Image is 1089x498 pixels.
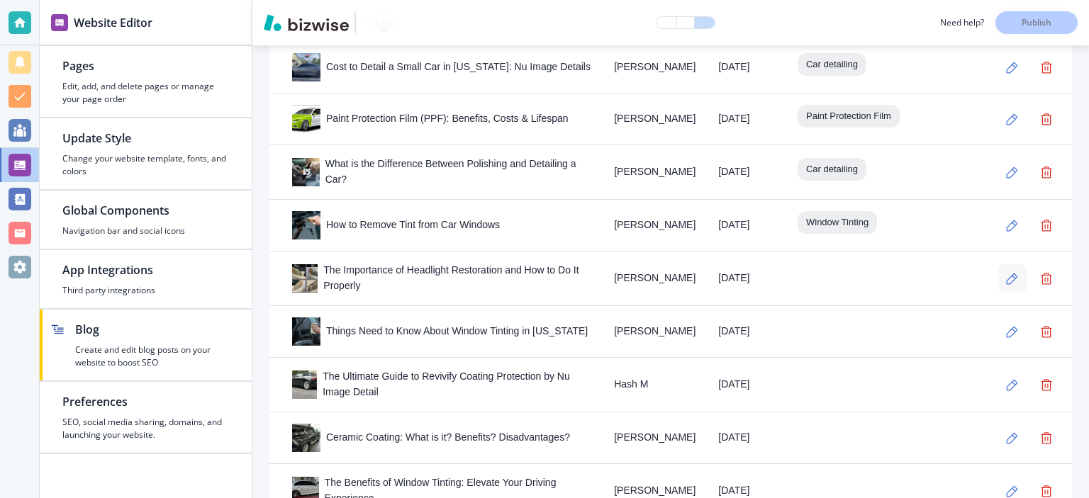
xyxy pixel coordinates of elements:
[264,14,349,31] img: Bizwise Logo
[707,251,786,306] td: [DATE]
[603,306,707,358] td: [PERSON_NAME]
[603,42,707,94] td: [PERSON_NAME]
[62,225,229,237] h4: Navigation bar and social icons
[707,200,786,251] td: [DATE]
[707,94,786,145] td: [DATE]
[40,118,252,189] button: Update StyleChange your website template, fonts, and colors
[603,412,707,464] td: [PERSON_NAME]
[798,215,877,230] span: Window Tinting
[603,200,707,251] td: [PERSON_NAME]
[40,191,252,249] button: Global ComponentsNavigation bar and social icons
[62,261,229,278] h2: App Integrations
[292,424,320,452] img: f03ae8fec9837705273e12b1a0bd0455.webp
[707,145,786,200] td: [DATE]
[707,412,786,464] td: [DATE]
[74,14,152,31] h2: Website Editor
[707,306,786,358] td: [DATE]
[292,158,320,186] img: f44b4894aa0ae9d1d0cf958e0c47fdd7.webp
[292,157,591,188] div: What is the Difference Between Polishing and Detailing a Car?
[62,80,229,106] h4: Edit, add, and delete pages or manage your page order
[75,344,229,369] h4: Create and edit blog posts on your website to boost SEO
[603,145,707,200] td: [PERSON_NAME]
[292,211,320,239] img: e3f6f746b73ebdb9e8b77fd0b19552aa.webp
[940,16,984,29] h3: Need help?
[292,317,591,346] div: Things Need to Know About Window Tinting in [US_STATE]
[603,251,707,306] td: [PERSON_NAME]
[292,105,591,133] div: Paint Protection Film (PPF): Benefits, Costs & Lifespan
[292,105,320,133] img: 5c2ec320bd1f738997534c015f42ab47.webp
[707,42,786,94] td: [DATE]
[51,14,68,31] img: editor icon
[292,53,591,81] div: Cost to Detail a Small Car in [US_STATE]: Nu Image Details
[292,211,591,239] div: How to Remove Tint from Car Windows
[40,382,252,453] button: PreferencesSEO, social media sharing, domains, and launching your website.
[40,250,252,308] button: App IntegrationsThird party integrations
[603,358,707,412] td: Hash M
[40,310,252,380] button: BlogCreate and edit blog posts on your website to boost SEO
[292,424,591,452] div: Ceramic Coating: What is it? Benefits? Disadvantages?
[292,263,591,294] div: The Importance of Headlight Restoration and How to Do It Properly
[798,162,866,176] span: Car detailing
[62,416,229,441] h4: SEO, social media sharing, domains, and launching your website.
[62,152,229,178] h4: Change your website template, fonts, and colors
[75,321,229,338] h2: Blog
[62,393,229,410] h2: Preferences
[62,202,229,219] h2: Global Components
[362,13,400,31] img: Your Logo
[292,317,320,346] img: 94f8dde8dea17e645d1508dc9ff8cfd6.webp
[798,109,900,123] span: Paint Protection Film
[707,358,786,412] td: [DATE]
[62,130,229,147] h2: Update Style
[40,46,252,117] button: PagesEdit, add, and delete pages or manage your page order
[292,53,320,81] img: 7746de8ee71fcb0a6f0b50c72e147025.webp
[603,94,707,145] td: [PERSON_NAME]
[62,57,229,74] h2: Pages
[292,264,320,293] img: 235e03948cd0174d351c32b7078389d2.webp
[62,284,229,297] h4: Third party integrations
[292,369,591,400] div: The Ultimate Guide to Revivify Coating Protection by Nu Image Detail
[798,57,866,72] span: Car detailing
[292,370,320,399] img: 32e9b2150c090b48984154f0612a3424.webp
